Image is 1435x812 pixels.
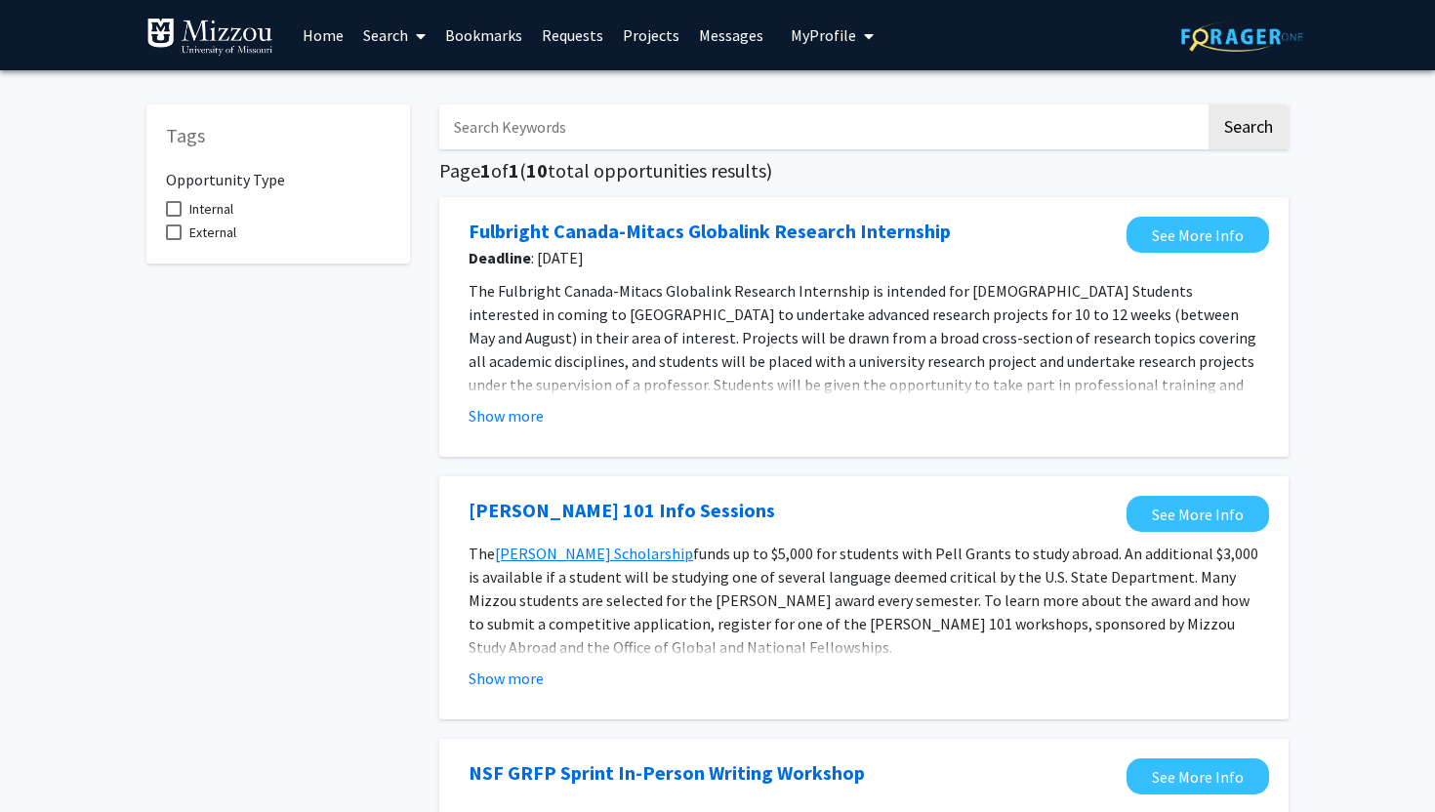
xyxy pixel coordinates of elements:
[469,246,1117,269] span: : [DATE]
[532,1,613,69] a: Requests
[166,124,390,147] h5: Tags
[189,221,236,244] span: External
[526,158,548,183] span: 10
[439,104,1206,149] input: Search Keywords
[469,404,544,427] button: Show more
[1127,217,1269,253] a: Opens in a new tab
[469,217,951,246] a: Opens in a new tab
[469,496,775,525] a: Opens in a new tab
[689,1,773,69] a: Messages
[15,724,83,797] iframe: Chat
[353,1,435,69] a: Search
[189,197,233,221] span: Internal
[1181,21,1303,52] img: ForagerOne Logo
[439,159,1289,183] h5: Page of ( total opportunities results)
[480,158,491,183] span: 1
[509,158,519,183] span: 1
[469,544,495,563] span: The
[146,18,273,57] img: University of Missouri Logo
[1209,104,1289,149] button: Search
[469,667,544,690] button: Show more
[469,758,865,788] a: Opens in a new tab
[1127,496,1269,532] a: Opens in a new tab
[469,248,531,267] b: Deadline
[293,1,353,69] a: Home
[791,25,856,45] span: My Profile
[469,544,1258,657] span: funds up to $5,000 for students with Pell Grants to study abroad. An additional $3,000 is availab...
[495,544,693,563] a: [PERSON_NAME] Scholarship
[435,1,532,69] a: Bookmarks
[1127,758,1269,794] a: Opens in a new tab
[469,281,1256,418] span: The Fulbright Canada-Mitacs Globalink Research Internship is intended for [DEMOGRAPHIC_DATA] Stud...
[613,1,689,69] a: Projects
[166,155,390,189] h6: Opportunity Type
